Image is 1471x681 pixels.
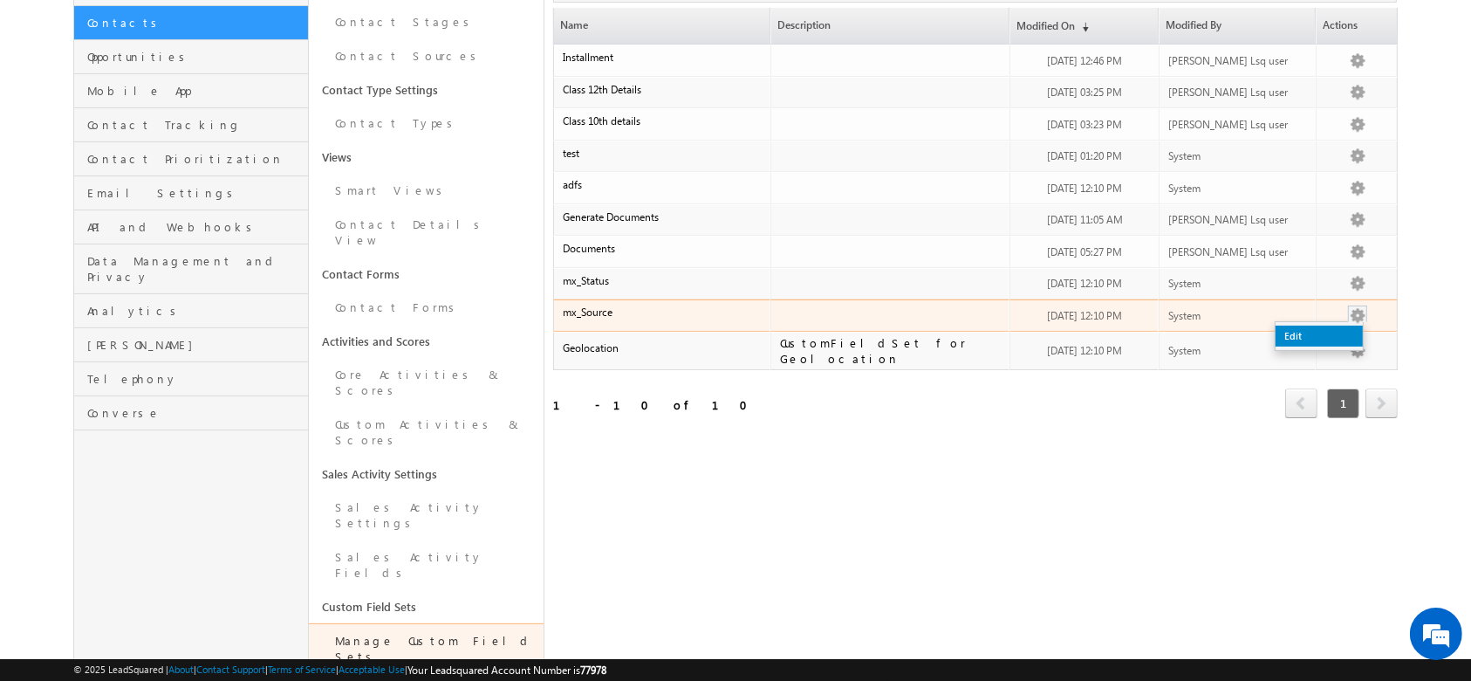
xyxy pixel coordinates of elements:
[563,114,640,127] span: Class 10th details
[309,258,544,291] a: Contact Forms
[74,108,308,142] a: Contact Tracking
[1047,245,1122,258] span: [DATE] 05:27 PM
[1168,245,1288,258] span: [PERSON_NAME] Lsq user
[563,341,619,354] span: Geolocation
[1365,389,1398,418] span: next
[87,253,304,285] span: Data Management and Privacy
[74,74,308,108] a: Mobile App
[554,8,770,44] a: Name
[1285,389,1317,418] span: prev
[1327,389,1359,418] span: 1
[1047,182,1122,195] span: [DATE] 12:10 PM
[1047,213,1123,226] span: [DATE] 11:05 AM
[1168,149,1201,162] span: System
[1168,118,1288,131] span: [PERSON_NAME] Lsq user
[74,294,308,328] a: Analytics
[553,395,758,415] div: 1 - 10 of 10
[87,151,304,167] span: Contact Prioritization
[87,405,304,421] span: Converse
[74,396,308,430] a: Converse
[1317,8,1397,44] span: Actions
[309,291,544,325] a: Contact Forms
[563,242,615,255] span: Documents
[1285,390,1317,418] a: prev
[309,623,544,674] a: Manage Custom Field Sets
[87,337,304,353] span: [PERSON_NAME]
[1168,213,1288,226] span: [PERSON_NAME] Lsq user
[309,590,544,623] a: Custom Field Sets
[87,219,304,235] span: API and Webhooks
[87,371,304,387] span: Telephony
[407,664,606,677] span: Your Leadsquared Account Number is
[1010,8,1158,44] a: Modified On(sorted descending)
[1168,86,1288,99] span: [PERSON_NAME] Lsq user
[309,540,544,590] a: Sales Activity Fields
[74,244,308,294] a: Data Management and Privacy
[74,210,308,244] a: API and Webhooks
[580,664,606,677] span: 77978
[309,174,544,208] a: Smart Views
[1047,344,1122,357] span: [DATE] 12:10 PM
[1047,149,1122,162] span: [DATE] 01:20 PM
[771,8,1009,44] a: Description
[563,274,609,287] span: mx_Status
[87,303,304,319] span: Analytics
[1075,20,1089,34] span: (sorted descending)
[563,51,613,64] span: Installment
[1160,8,1315,44] a: Modified By
[74,176,308,210] a: Email Settings
[1168,182,1201,195] span: System
[196,664,265,675] a: Contact Support
[309,408,544,457] a: Custom Activities & Scores
[780,335,1002,367] div: CustomFieldSet for Geolocation
[1047,309,1122,322] span: [DATE] 12:10 PM
[309,5,544,39] a: Contact Stages
[563,83,641,96] span: Class 12th Details
[339,664,405,675] a: Acceptable Use
[563,178,582,191] span: adfs
[87,117,304,133] span: Contact Tracking
[168,664,194,675] a: About
[1365,390,1398,418] a: next
[309,141,544,174] a: Views
[74,362,308,396] a: Telephony
[309,107,544,141] a: Contact Types
[74,328,308,362] a: [PERSON_NAME]
[563,210,659,224] span: Generate Documents
[73,662,606,678] span: © 2025 LeadSquared | | | | |
[87,15,304,31] span: Contacts
[1047,118,1122,131] span: [DATE] 03:23 PM
[1276,326,1363,347] a: Edit
[1168,54,1288,67] span: [PERSON_NAME] Lsq user
[74,6,308,40] a: Contacts
[309,73,544,107] a: Contact Type Settings
[309,358,544,408] a: Core Activities & Scores
[309,325,544,358] a: Activities and Scores
[309,457,544,491] a: Sales Activity Settings
[74,142,308,176] a: Contact Prioritization
[1168,309,1201,322] span: System
[268,664,336,675] a: Terms of Service
[87,49,304,65] span: Opportunities
[1047,277,1122,290] span: [DATE] 12:10 PM
[87,185,304,201] span: Email Settings
[1047,54,1122,67] span: [DATE] 12:46 PM
[309,208,544,258] a: Contact Details View
[1168,277,1201,290] span: System
[87,83,304,99] span: Mobile App
[74,40,308,74] a: Opportunities
[563,147,579,160] span: test
[1168,344,1201,357] span: System
[309,39,544,73] a: Contact Sources
[1047,86,1122,99] span: [DATE] 03:25 PM
[563,306,612,319] span: mx_Source
[309,491,544,540] a: Sales Activity Settings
